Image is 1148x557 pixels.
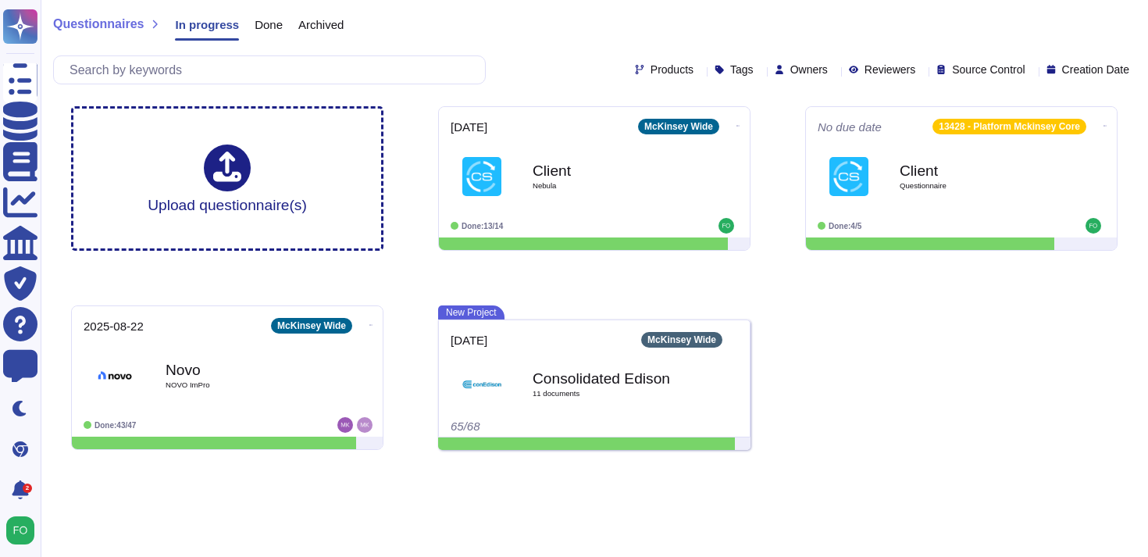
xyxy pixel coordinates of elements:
b: Client [900,163,1056,178]
img: user [1086,218,1101,234]
b: Consolidated Edison [533,371,689,386]
span: 11 document s [533,390,689,398]
img: user [357,417,373,433]
div: McKinsey Wide [638,119,719,134]
img: Logo [462,365,501,404]
div: 13428 - Platform Mckinsey Core [932,119,1086,134]
span: Nebula [533,182,689,190]
span: [DATE] [451,121,487,133]
span: Tags [730,64,754,75]
button: user [3,513,45,548]
span: New Project [438,305,504,320]
img: Logo [95,356,134,395]
span: [DATE] [451,334,487,346]
span: Source Control [952,64,1025,75]
b: Novo [166,362,322,377]
span: Products [651,64,693,75]
b: Client [533,163,689,178]
span: Reviewers [865,64,915,75]
img: user [6,516,34,545]
span: Done: 4/5 [829,222,861,230]
span: Done: 43/47 [94,421,136,430]
img: user [337,417,353,433]
div: McKinsey Wide [641,332,722,348]
span: Creation Date [1062,64,1129,75]
span: Questionnaires [53,18,144,30]
span: Archived [298,19,344,30]
span: 2025-08-22 [84,320,144,332]
img: Logo [829,157,868,196]
span: NOVO ImPro [166,381,322,389]
img: user [718,218,734,234]
input: Search by keywords [62,56,485,84]
div: McKinsey Wide [271,318,352,334]
img: Logo [462,157,501,196]
span: Done [255,19,283,30]
div: 2 [23,484,32,493]
span: Owners [790,64,828,75]
span: 65/68 [451,420,480,433]
span: In progress [175,19,239,30]
span: No due date [818,121,882,133]
span: Questionnaire [900,182,1056,190]
span: Done: 13/14 [462,222,503,230]
div: Upload questionnaire(s) [148,145,307,212]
